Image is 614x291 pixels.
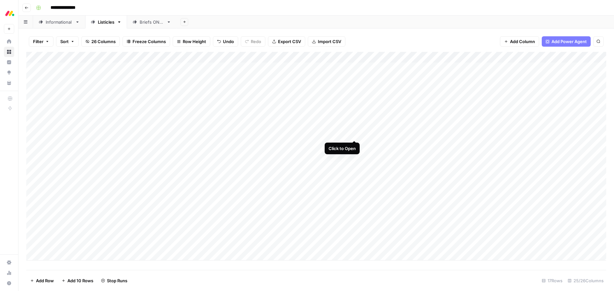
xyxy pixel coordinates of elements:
[4,78,14,88] a: Your Data
[183,38,206,45] span: Row Height
[4,47,14,57] a: Browse
[565,275,606,286] div: 25/26 Columns
[46,19,73,25] div: Informational
[60,38,69,45] span: Sort
[33,16,85,29] a: Informational
[4,5,14,21] button: Workspace: Monday.com
[500,36,539,47] button: Add Column
[4,57,14,67] a: Insights
[241,36,265,47] button: Redo
[91,38,116,45] span: 26 Columns
[213,36,238,47] button: Undo
[4,7,16,19] img: Monday.com Logo
[278,38,301,45] span: Export CSV
[4,257,14,268] a: Settings
[56,36,79,47] button: Sort
[4,278,14,288] button: Help + Support
[58,275,97,286] button: Add 10 Rows
[542,36,591,47] button: Add Power Agent
[122,36,170,47] button: Freeze Columns
[33,38,43,45] span: Filter
[4,67,14,78] a: Opportunities
[551,38,587,45] span: Add Power Agent
[223,38,234,45] span: Undo
[140,19,164,25] div: Briefs ONLY
[29,36,53,47] button: Filter
[26,275,58,286] button: Add Row
[133,38,166,45] span: Freeze Columns
[85,16,127,29] a: Listicles
[81,36,120,47] button: 26 Columns
[308,36,345,47] button: Import CSV
[67,277,93,284] span: Add 10 Rows
[107,277,127,284] span: Stop Runs
[173,36,210,47] button: Row Height
[329,145,356,152] div: Click to Open
[4,36,14,47] a: Home
[97,275,131,286] button: Stop Runs
[127,16,177,29] a: Briefs ONLY
[251,38,261,45] span: Redo
[510,38,535,45] span: Add Column
[539,275,565,286] div: 17 Rows
[318,38,341,45] span: Import CSV
[36,277,54,284] span: Add Row
[268,36,305,47] button: Export CSV
[98,19,114,25] div: Listicles
[4,268,14,278] a: Usage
